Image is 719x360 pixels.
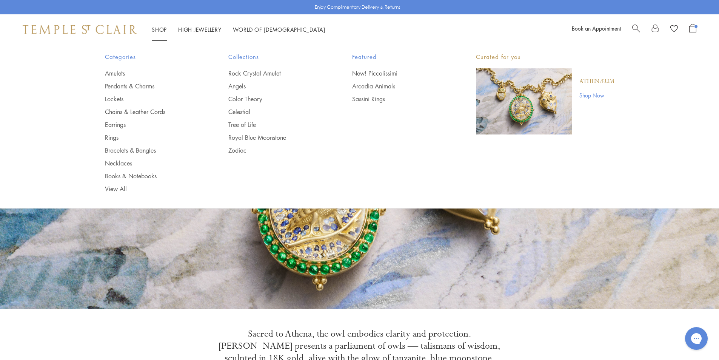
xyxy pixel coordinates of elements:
a: Color Theory [228,95,322,103]
a: Royal Blue Moonstone [228,133,322,142]
a: Search [632,24,640,35]
a: Zodiac [228,146,322,155]
a: Books & Notebooks [105,172,199,180]
a: Arcadia Animals [352,82,446,90]
a: View All [105,185,199,193]
a: Earrings [105,121,199,129]
nav: Main navigation [152,25,325,34]
span: Categories [105,52,199,62]
a: Athenæum [579,77,614,86]
img: Temple St. Clair [23,25,137,34]
a: Chains & Leather Cords [105,108,199,116]
a: Tree of Life [228,121,322,129]
a: Open Shopping Bag [689,24,696,35]
a: New! Piccolissimi [352,69,446,77]
a: World of [DEMOGRAPHIC_DATA]World of [DEMOGRAPHIC_DATA] [233,26,325,33]
a: Shop Now [579,91,614,99]
a: Pendants & Charms [105,82,199,90]
a: ShopShop [152,26,167,33]
span: Collections [228,52,322,62]
a: View Wishlist [670,24,678,35]
span: Featured [352,52,446,62]
a: Angels [228,82,322,90]
a: High JewelleryHigh Jewellery [178,26,222,33]
a: Bracelets & Bangles [105,146,199,155]
a: Book an Appointment [572,25,621,32]
a: Celestial [228,108,322,116]
a: Rock Crystal Amulet [228,69,322,77]
p: Curated for you [476,52,614,62]
a: Sassini Rings [352,95,446,103]
iframe: Gorgias live chat messenger [681,324,711,352]
a: Lockets [105,95,199,103]
p: Enjoy Complimentary Delivery & Returns [315,3,400,11]
a: Necklaces [105,159,199,167]
a: Rings [105,133,199,142]
a: Amulets [105,69,199,77]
